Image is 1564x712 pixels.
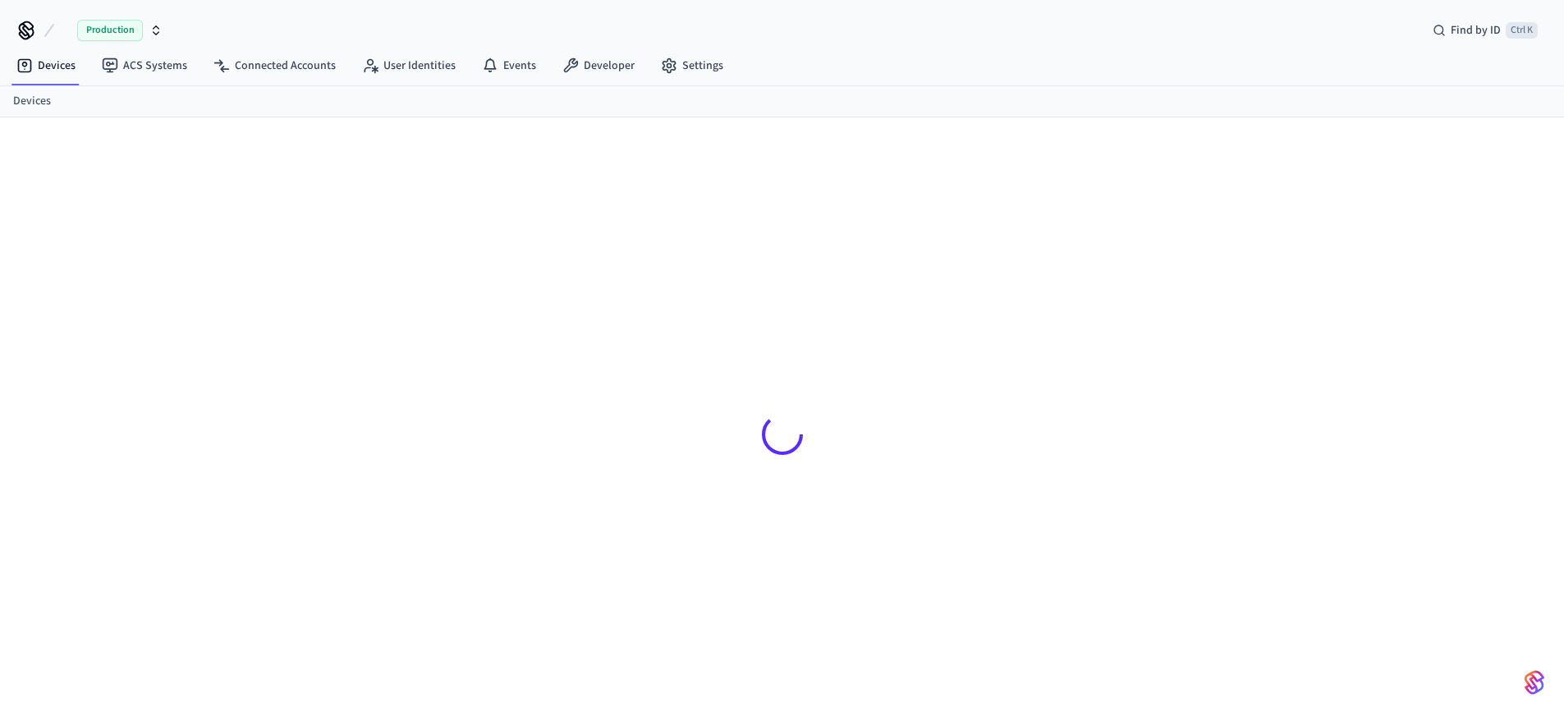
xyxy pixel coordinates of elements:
a: Devices [3,51,89,80]
span: Find by ID [1451,22,1501,39]
a: Developer [549,51,648,80]
a: Events [469,51,549,80]
span: Production [77,20,143,41]
img: SeamLogoGradient.69752ec5.svg [1525,669,1544,696]
a: Connected Accounts [200,51,349,80]
a: ACS Systems [89,51,200,80]
div: Find by IDCtrl K [1420,16,1551,45]
span: Ctrl K [1506,22,1538,39]
a: Devices [13,93,51,110]
a: User Identities [349,51,469,80]
a: Settings [648,51,736,80]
